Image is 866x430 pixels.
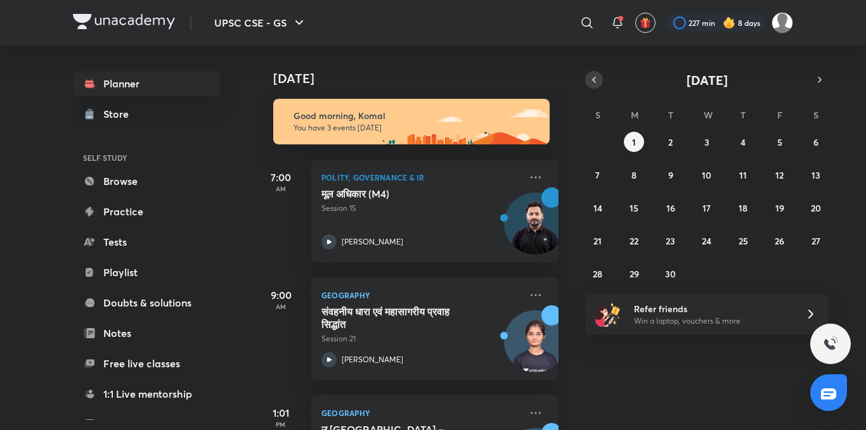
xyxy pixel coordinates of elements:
[697,198,717,218] button: September 17, 2025
[255,288,306,303] h5: 9:00
[321,305,479,331] h5: संवहनीय धारा एवं महासागरीय प्रवाह सिद्धांत
[595,109,600,121] abbr: Sunday
[661,132,681,152] button: September 2, 2025
[73,290,220,315] a: Doubts & solutions
[697,132,717,152] button: September 3, 2025
[666,202,675,214] abbr: September 16, 2025
[321,405,520,421] p: Geography
[739,235,748,247] abbr: September 25, 2025
[255,421,306,428] p: PM
[668,136,673,148] abbr: September 2, 2025
[624,263,644,284] button: September 29, 2025
[739,202,747,214] abbr: September 18, 2025
[255,170,306,185] h5: 7:00
[733,198,753,218] button: September 18, 2025
[73,101,220,127] a: Store
[704,136,709,148] abbr: September 3, 2025
[321,333,520,345] p: Session 21
[733,132,753,152] button: September 4, 2025
[770,165,790,185] button: September 12, 2025
[702,235,711,247] abbr: September 24, 2025
[777,109,782,121] abbr: Friday
[73,351,220,376] a: Free live classes
[775,202,784,214] abbr: September 19, 2025
[634,315,790,327] p: Win a laptop, vouchers & more
[733,231,753,251] button: September 25, 2025
[73,168,220,194] a: Browse
[697,165,717,185] button: September 10, 2025
[321,170,520,185] p: Polity, Governance & IR
[73,320,220,346] a: Notes
[702,202,711,214] abbr: September 17, 2025
[668,169,673,181] abbr: September 9, 2025
[775,235,784,247] abbr: September 26, 2025
[624,165,644,185] button: September 8, 2025
[255,185,306,193] p: AM
[321,203,520,214] p: Session 15
[772,12,793,34] img: Komal
[723,16,735,29] img: streak
[630,202,638,214] abbr: September 15, 2025
[505,317,565,378] img: Avatar
[740,109,746,121] abbr: Thursday
[661,165,681,185] button: September 9, 2025
[73,14,175,32] a: Company Logo
[632,136,636,148] abbr: September 1, 2025
[806,198,826,218] button: September 20, 2025
[661,198,681,218] button: September 16, 2025
[687,72,728,89] span: [DATE]
[321,288,520,303] p: Geography
[811,169,820,181] abbr: September 13, 2025
[740,136,746,148] abbr: September 4, 2025
[635,13,656,33] button: avatar
[811,202,821,214] abbr: September 20, 2025
[73,14,175,29] img: Company Logo
[631,169,637,181] abbr: September 8, 2025
[73,71,220,96] a: Planner
[733,165,753,185] button: September 11, 2025
[342,236,403,248] p: [PERSON_NAME]
[73,260,220,285] a: Playlist
[770,198,790,218] button: September 19, 2025
[593,268,602,280] abbr: September 28, 2025
[630,235,638,247] abbr: September 22, 2025
[770,231,790,251] button: September 26, 2025
[640,17,651,28] img: avatar
[255,303,306,310] p: AM
[593,235,602,247] abbr: September 21, 2025
[255,405,306,421] h5: 1:01
[739,169,747,181] abbr: September 11, 2025
[73,199,220,224] a: Practice
[666,235,675,247] abbr: September 23, 2025
[697,231,717,251] button: September 24, 2025
[73,147,220,168] h6: SELF STUDY
[588,198,608,218] button: September 14, 2025
[634,302,790,315] h6: Refer friends
[823,336,838,351] img: ttu
[630,268,639,280] abbr: September 29, 2025
[505,199,565,260] img: Avatar
[73,229,220,255] a: Tests
[704,109,713,121] abbr: Wednesday
[631,109,638,121] abbr: Monday
[668,109,673,121] abbr: Tuesday
[588,231,608,251] button: September 21, 2025
[665,268,676,280] abbr: September 30, 2025
[588,165,608,185] button: September 7, 2025
[294,110,538,122] h6: Good morning, Komal
[777,136,782,148] abbr: September 5, 2025
[73,381,220,407] a: 1:1 Live mentorship
[775,169,784,181] abbr: September 12, 2025
[321,187,479,200] h5: मूल अधिकार (M4)
[207,10,314,35] button: UPSC CSE - GS
[103,106,136,122] div: Store
[603,71,811,89] button: [DATE]
[806,132,826,152] button: September 6, 2025
[661,231,681,251] button: September 23, 2025
[593,202,602,214] abbr: September 14, 2025
[813,136,818,148] abbr: September 6, 2025
[702,169,711,181] abbr: September 10, 2025
[273,71,571,86] h4: [DATE]
[661,263,681,284] button: September 30, 2025
[624,231,644,251] button: September 22, 2025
